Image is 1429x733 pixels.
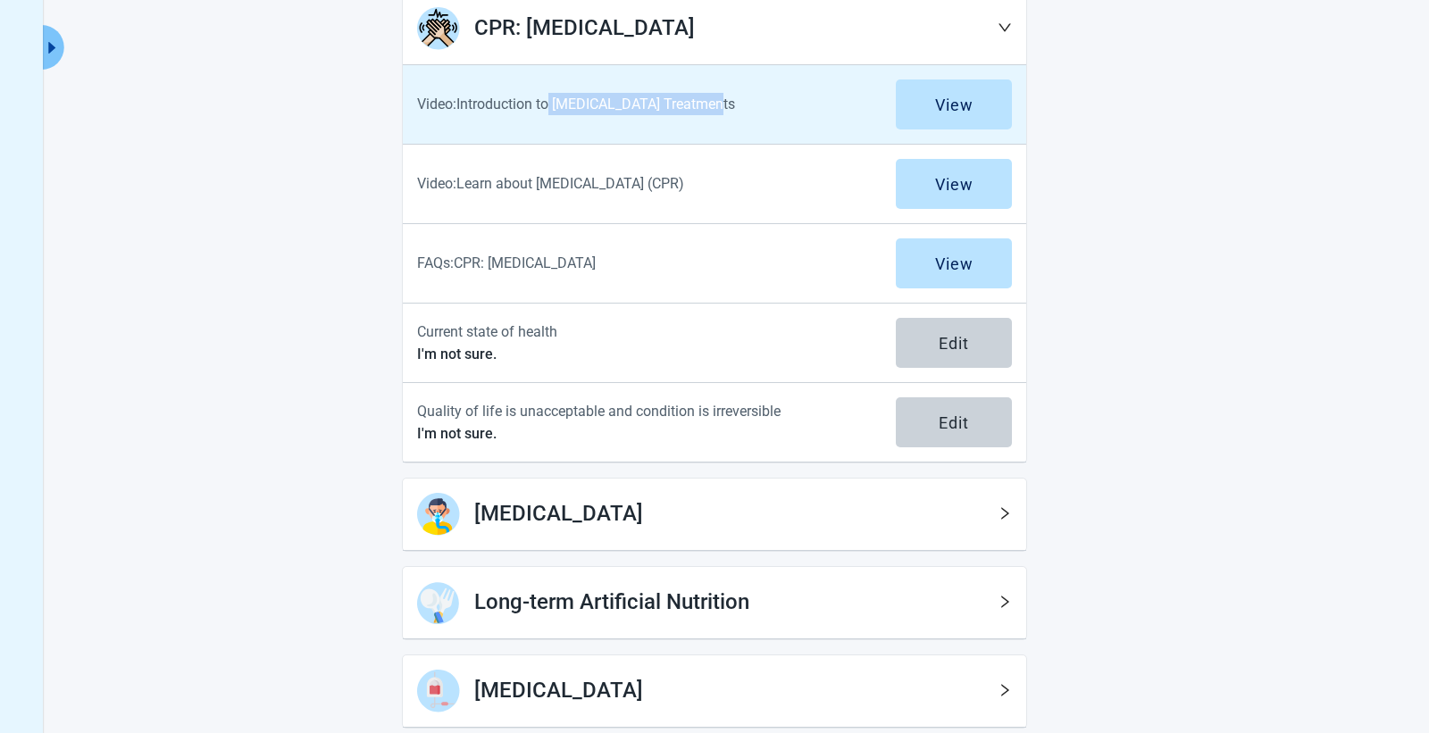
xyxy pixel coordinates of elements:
[896,318,1012,368] button: Edit
[474,586,998,620] h1: Long-term Artificial Nutrition
[998,683,1012,697] span: right
[474,12,998,46] h1: CPR: [MEDICAL_DATA]
[474,674,998,708] h1: [MEDICAL_DATA]
[417,7,460,50] img: Step Icon
[417,400,874,422] p: Quality of life is unacceptable and condition is irreversible
[417,321,874,343] p: Current state of health
[998,595,1012,609] span: right
[417,670,460,712] img: Step Icon
[935,96,974,113] div: View
[998,21,1012,35] span: down
[935,254,974,272] div: View
[998,506,1012,521] span: right
[417,172,874,195] p: Video: Learn about [MEDICAL_DATA] (CPR)
[42,25,64,70] button: Expand menu
[417,343,874,365] p: I'm not sure.
[896,397,1012,447] button: Edit
[896,238,1012,288] button: View
[935,175,974,193] div: View
[939,413,969,431] div: Edit
[896,159,1012,209] button: View
[417,581,460,624] img: Step Icon
[417,93,874,115] p: Video: Introduction to [MEDICAL_DATA] Treatments
[474,497,998,531] h1: [MEDICAL_DATA]
[896,79,1012,129] button: View
[417,493,460,536] img: Step Icon
[939,334,969,352] div: Edit
[417,422,874,445] p: I'm not sure.
[417,252,874,274] p: FAQs: CPR: [MEDICAL_DATA]
[44,39,61,56] span: caret-right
